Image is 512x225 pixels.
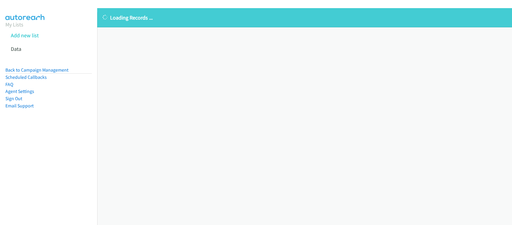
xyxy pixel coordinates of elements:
a: Add new list [11,32,39,39]
a: Agent Settings [5,88,34,94]
a: Sign Out [5,96,22,101]
a: Data [11,45,21,52]
p: Loading Records ... [103,14,507,22]
a: Back to Campaign Management [5,67,68,73]
a: Email Support [5,103,34,109]
a: FAQ [5,82,13,87]
a: Scheduled Callbacks [5,74,47,80]
a: My Lists [5,21,23,28]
